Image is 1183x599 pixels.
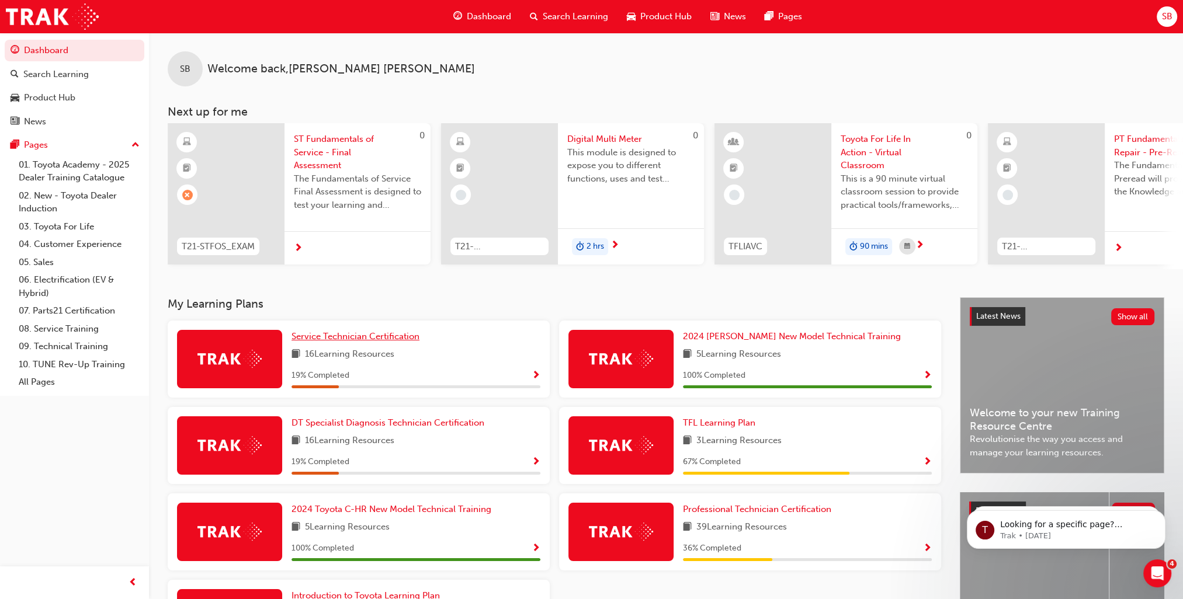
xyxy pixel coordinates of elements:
[14,271,144,302] a: 06. Electrification (EV & Hybrid)
[14,218,144,236] a: 03. Toyota For Life
[444,5,521,29] a: guage-iconDashboard
[683,417,755,428] span: TFL Learning Plan
[701,5,755,29] a: news-iconNews
[587,240,604,253] span: 2 hrs
[441,123,704,264] a: 0T21-FOD_DMM_PREREQDigital Multi MeterThis module is designed to expose you to different function...
[543,10,608,23] span: Search Learning
[755,5,811,29] a: pages-iconPages
[589,350,653,368] img: Trak
[976,311,1021,321] span: Latest News
[5,111,144,133] a: News
[168,297,941,311] h3: My Learning Plans
[182,190,193,200] span: learningRecordVerb_FAIL-icon
[197,523,262,541] img: Trak
[841,133,968,172] span: Toyota For Life In Action - Virtual Classroom
[14,320,144,338] a: 08. Service Training
[5,87,144,109] a: Product Hub
[24,138,48,152] div: Pages
[532,541,540,556] button: Show Progress
[728,240,762,253] span: TFLIAVC
[14,156,144,187] a: 01. Toyota Academy - 2025 Dealer Training Catalogue
[1143,559,1171,587] iframe: Intercom live chat
[710,9,719,24] span: news-icon
[1111,308,1155,325] button: Show all
[5,134,144,156] button: Pages
[292,347,300,362] span: book-icon
[532,368,540,383] button: Show Progress
[467,10,511,23] span: Dashboard
[11,69,19,80] span: search-icon
[292,369,349,382] span: 19 % Completed
[724,10,746,23] span: News
[683,520,692,535] span: book-icon
[14,373,144,391] a: All Pages
[589,436,653,454] img: Trak
[24,91,75,105] div: Product Hub
[532,544,540,554] span: Show Progress
[923,541,932,556] button: Show Progress
[305,434,394,448] span: 16 Learning Resources
[567,146,695,186] span: This module is designed to expose you to different functions, uses and test procedures of Digital...
[14,253,144,271] a: 05. Sales
[923,455,932,469] button: Show Progress
[292,504,491,514] span: 2024 Toyota C-HR New Model Technical Training
[455,240,544,253] span: T21-FOD_DMM_PREREQ
[168,123,431,264] a: 0T21-STFOS_EXAMST Fundamentals of Service - Final AssessmentThe Fundamentals of Service Final Ass...
[696,434,782,448] span: 3 Learning Resources
[294,172,421,212] span: The Fundamentals of Service Final Assessment is designed to test your learning and understanding ...
[305,347,394,362] span: 16 Learning Resources
[14,337,144,356] a: 09. Technical Training
[841,172,968,212] span: This is a 90 minute virtual classroom session to provide practical tools/frameworks, behaviours a...
[683,330,906,343] a: 2024 [PERSON_NAME] New Model Technical Training
[1003,135,1011,150] span: learningResourceType_ELEARNING-icon
[730,161,738,176] span: booktick-icon
[923,457,932,468] span: Show Progress
[23,68,89,81] div: Search Learning
[923,371,932,381] span: Show Progress
[149,105,1183,119] h3: Next up for me
[567,133,695,146] span: Digital Multi Meter
[292,416,489,430] a: DT Specialist Diagnosis Technician Certification
[683,455,741,469] span: 67 % Completed
[915,241,924,251] span: next-icon
[521,5,617,29] a: search-iconSearch Learning
[294,243,303,254] span: next-icon
[11,93,19,103] span: car-icon
[576,239,584,255] span: duration-icon
[923,368,932,383] button: Show Progress
[456,135,464,150] span: learningResourceType_ELEARNING-icon
[14,235,144,253] a: 04. Customer Experience
[683,416,760,430] a: TFL Learning Plan
[292,434,300,448] span: book-icon
[683,504,831,514] span: Professional Technician Certification
[14,187,144,218] a: 02. New - Toyota Dealer Induction
[419,130,425,141] span: 0
[778,10,802,23] span: Pages
[131,138,140,153] span: up-icon
[129,576,137,590] span: prev-icon
[949,486,1183,567] iframe: Intercom notifications message
[456,190,466,200] span: learningRecordVerb_NONE-icon
[683,542,741,555] span: 36 % Completed
[292,331,419,342] span: Service Technician Certification
[197,350,262,368] img: Trak
[294,133,421,172] span: ST Fundamentals of Service - Final Assessment
[292,330,424,343] a: Service Technician Certification
[182,240,255,253] span: T21-STFOS_EXAM
[683,347,692,362] span: book-icon
[1002,190,1013,200] span: learningRecordVerb_NONE-icon
[11,140,19,151] span: pages-icon
[714,123,977,264] a: 0TFLIAVCToyota For Life In Action - Virtual ClassroomThis is a 90 minute virtual classroom sessio...
[683,434,692,448] span: book-icon
[627,9,636,24] span: car-icon
[292,542,354,555] span: 100 % Completed
[683,331,901,342] span: 2024 [PERSON_NAME] New Model Technical Training
[292,417,484,428] span: DT Specialist Diagnosis Technician Certification
[532,457,540,468] span: Show Progress
[207,62,475,76] span: Welcome back , [PERSON_NAME] [PERSON_NAME]
[1114,243,1123,254] span: next-icon
[180,62,190,76] span: SB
